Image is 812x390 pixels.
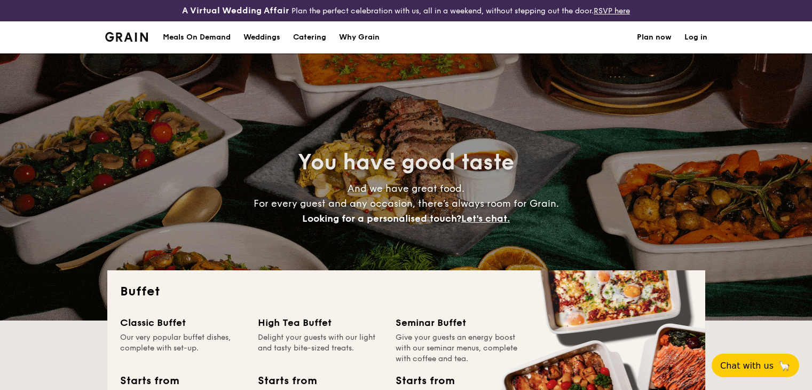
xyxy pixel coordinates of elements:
[237,21,287,53] a: Weddings
[120,283,692,300] h2: Buffet
[105,32,148,42] img: Grain
[156,21,237,53] a: Meals On Demand
[182,4,289,17] h4: A Virtual Wedding Affair
[594,6,630,15] a: RSVP here
[778,360,791,372] span: 🦙
[258,332,383,364] div: Delight your guests with our light and tasty bite-sized treats.
[287,21,333,53] a: Catering
[461,213,510,224] span: Let's chat.
[333,21,386,53] a: Why Grain
[396,315,521,330] div: Seminar Buffet
[136,4,677,17] div: Plan the perfect celebration with us, all in a weekend, without stepping out the door.
[720,361,774,371] span: Chat with us
[258,373,316,389] div: Starts from
[302,213,461,224] span: Looking for a personalised touch?
[637,21,672,53] a: Plan now
[243,21,280,53] div: Weddings
[120,332,245,364] div: Our very popular buffet dishes, complete with set-up.
[258,315,383,330] div: High Tea Buffet
[120,373,178,389] div: Starts from
[293,21,326,53] h1: Catering
[396,332,521,364] div: Give your guests an energy boost with our seminar menus, complete with coffee and tea.
[684,21,707,53] a: Log in
[396,373,454,389] div: Starts from
[120,315,245,330] div: Classic Buffet
[712,354,799,377] button: Chat with us🦙
[105,32,148,42] a: Logotype
[298,150,514,175] span: You have good taste
[163,21,231,53] div: Meals On Demand
[254,183,559,224] span: And we have great food. For every guest and any occasion, there’s always room for Grain.
[339,21,380,53] div: Why Grain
